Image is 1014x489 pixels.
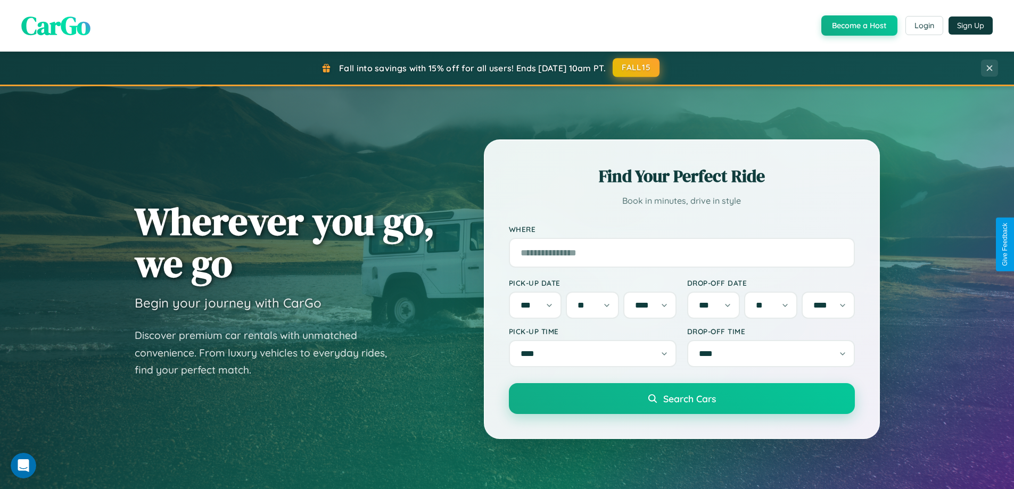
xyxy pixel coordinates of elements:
span: Fall into savings with 15% off for all users! Ends [DATE] 10am PT. [339,63,606,73]
h3: Begin your journey with CarGo [135,295,321,311]
p: Discover premium car rentals with unmatched convenience. From luxury vehicles to everyday rides, ... [135,327,401,379]
iframe: Intercom live chat [11,453,36,478]
button: FALL15 [613,58,659,77]
label: Drop-off Date [687,278,855,287]
span: Search Cars [663,393,716,404]
h1: Wherever you go, we go [135,200,435,284]
button: Login [905,16,943,35]
span: CarGo [21,8,90,43]
label: Where [509,225,855,234]
label: Drop-off Time [687,327,855,336]
p: Book in minutes, drive in style [509,193,855,209]
label: Pick-up Date [509,278,677,287]
button: Sign Up [949,16,993,35]
button: Become a Host [821,15,897,36]
label: Pick-up Time [509,327,677,336]
div: Give Feedback [1001,223,1009,266]
h2: Find Your Perfect Ride [509,164,855,188]
button: Search Cars [509,383,855,414]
